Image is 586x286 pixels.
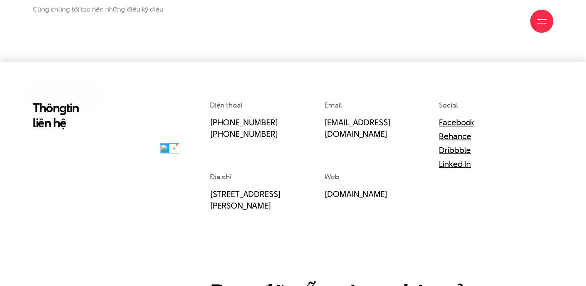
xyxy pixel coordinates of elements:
a: Facebook [439,116,474,128]
a: Behance [439,130,471,142]
a: [DOMAIN_NAME] [324,188,388,200]
span: Điện thoại [210,100,242,110]
span: Social [439,100,458,110]
a: [STREET_ADDRESS][PERSON_NAME] [210,188,280,211]
a: [PHONE_NUMBER] [210,116,278,128]
a: Dribbble [439,144,471,156]
a: [PHONE_NUMBER] [210,128,278,140]
span: Web [324,172,339,182]
h2: Thôn tin liên hệ [33,100,154,130]
span: Email [324,100,342,110]
span: Địa chỉ [210,172,231,182]
a: Linked In [439,158,471,170]
a: [EMAIL_ADDRESS][DOMAIN_NAME] [324,116,390,140]
en: g [59,99,66,116]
